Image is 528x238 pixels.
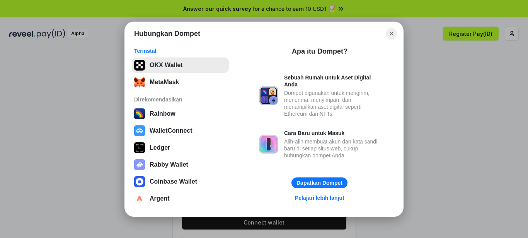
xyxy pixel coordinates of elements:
[132,157,229,172] button: Rabby Wallet
[150,110,175,117] div: Rainbow
[284,138,380,159] div: Alih-alih membuat akun dan kata sandi baru di setiap situs web, cukup hubungkan dompet Anda.
[150,62,183,69] div: OKX Wallet
[134,77,145,88] img: svg+xml;base64,PHN2ZyB3aWR0aD0iMzUiIGhlaWdodD0iMzQiIHZpZXdCb3g9IjAgMCAzNSAzNCIgZmlsbD0ibm9uZSIgeG...
[132,74,229,90] button: MetaMask
[284,130,380,137] div: Cara Baru untuk Masuk
[150,195,170,202] div: Argent
[284,74,380,88] div: Sebuah Rumah untuk Aset Digital Anda
[259,135,278,154] img: svg+xml,%3Csvg%20xmlns%3D%22http%3A%2F%2Fwww.w3.org%2F2000%2Fsvg%22%20fill%3D%22none%22%20viewBox...
[134,29,200,38] h1: Hubungkan Dompet
[150,161,188,168] div: Rabby Wallet
[150,178,197,185] div: Coinbase Wallet
[134,47,227,54] div: Terinstal
[132,57,229,73] button: OKX Wallet
[290,193,349,203] a: Pelajari lebih lanjut
[134,159,145,170] img: svg+xml,%3Csvg%20xmlns%3D%22http%3A%2F%2Fwww.w3.org%2F2000%2Fsvg%22%20fill%3D%22none%22%20viewBox...
[134,96,227,103] div: Direkomendasikan
[150,144,170,151] div: Ledger
[134,193,145,204] img: svg+xml,%3Csvg%20width%3D%2228%22%20height%3D%2228%22%20viewBox%3D%220%200%2028%2028%22%20fill%3D...
[284,89,380,117] div: Dompet digunakan untuk mengirim, menerima, menyimpan, dan menampilkan aset digital seperti Ethere...
[259,86,278,105] img: svg+xml,%3Csvg%20xmlns%3D%22http%3A%2F%2Fwww.w3.org%2F2000%2Fsvg%22%20fill%3D%22none%22%20viewBox...
[134,176,145,187] img: svg+xml,%3Csvg%20width%3D%2228%22%20height%3D%2228%22%20viewBox%3D%220%200%2028%2028%22%20fill%3D...
[296,179,342,186] div: Dapatkan Dompet
[132,174,229,189] button: Coinbase Wallet
[132,106,229,122] button: Rainbow
[291,177,347,188] button: Dapatkan Dompet
[292,47,347,56] div: Apa itu Dompet?
[150,79,179,86] div: MetaMask
[134,60,145,71] img: 5VZ71FV6L7PA3gg3tXrdQ+DgLhC+75Wq3no69P3MC0NFQpx2lL04Ql9gHK1bRDjsSBIvScBnDTk1WrlGIZBorIDEYJj+rhdgn...
[150,127,192,134] div: WalletConnect
[132,191,229,206] button: Argent
[134,125,145,136] img: svg+xml,%3Csvg%20width%3D%2228%22%20height%3D%2228%22%20viewBox%3D%220%200%2028%2028%22%20fill%3D...
[386,28,397,39] button: Close
[134,108,145,119] img: svg+xml,%3Csvg%20width%3D%22120%22%20height%3D%22120%22%20viewBox%3D%220%200%20120%20120%22%20fil...
[132,140,229,155] button: Ledger
[295,194,344,201] div: Pelajari lebih lanjut
[134,142,145,153] img: svg+xml,%3Csvg%20xmlns%3D%22http%3A%2F%2Fwww.w3.org%2F2000%2Fsvg%22%20width%3D%2228%22%20height%3...
[132,123,229,138] button: WalletConnect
